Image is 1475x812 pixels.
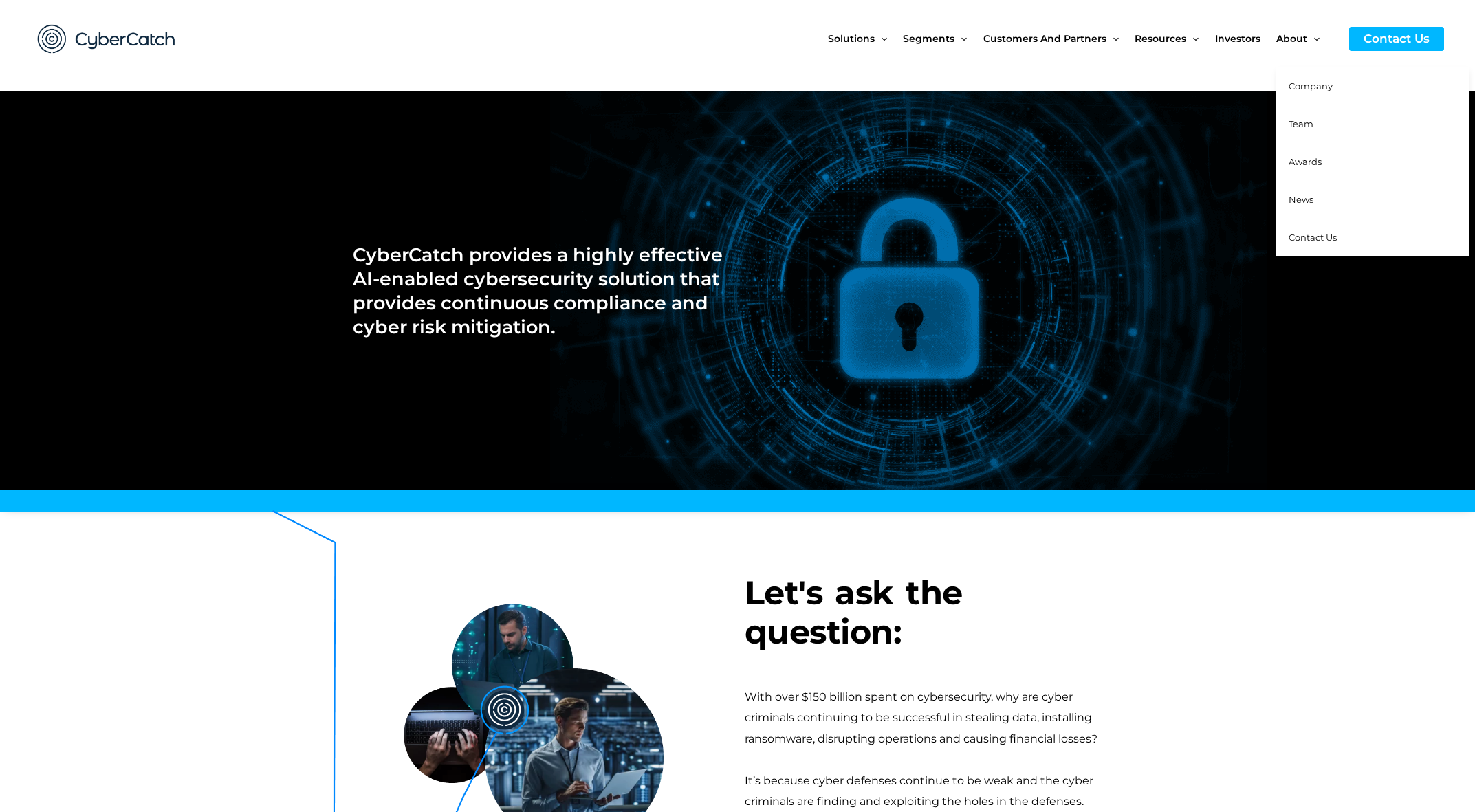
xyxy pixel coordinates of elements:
a: Contact Us [1349,27,1444,51]
h3: Let's ask the question: [745,573,1123,652]
img: CyberCatch [24,10,189,67]
span: About [1276,10,1307,67]
span: Contact Us [1289,232,1337,243]
span: Menu Toggle [1186,10,1199,67]
a: News [1276,181,1469,219]
span: Team [1289,118,1313,129]
a: Company [1276,67,1469,105]
span: Resources [1135,10,1186,67]
a: Awards [1276,143,1469,181]
h2: CyberCatch provides a highly effective AI-enabled cybersecurity solution that provides continuous... [353,243,723,339]
span: Menu Toggle [875,10,887,67]
span: News [1289,194,1313,205]
span: Menu Toggle [1106,10,1119,67]
a: Contact Us [1276,219,1469,256]
nav: Site Navigation: New Main Menu [828,10,1335,67]
span: Customers and Partners [983,10,1106,67]
a: Investors [1215,10,1276,67]
span: Awards [1289,156,1322,167]
span: Company [1289,80,1333,91]
div: With over $150 billion spent on cybersecurity, why are cyber criminals continuing to be successfu... [745,687,1123,749]
span: Investors [1215,10,1260,67]
span: Segments [903,10,954,67]
span: Menu Toggle [954,10,967,67]
a: Team [1276,105,1469,143]
span: Solutions [828,10,875,67]
span: Menu Toggle [1307,10,1320,67]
